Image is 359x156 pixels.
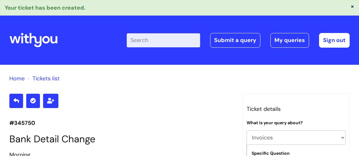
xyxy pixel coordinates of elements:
[127,33,350,47] div: | -
[9,75,25,82] a: Home
[270,33,309,47] a: My queries
[32,75,60,82] a: Tickets list
[26,73,60,83] li: Tickets list
[210,33,260,47] a: Submit a query
[9,118,233,128] p: #345750
[9,133,233,145] h1: Bank Detail Change
[9,73,25,83] li: Solution home
[252,151,290,156] label: Specific Question
[247,120,303,125] label: What is your query about?
[247,104,346,114] h3: Ticket details
[319,33,350,47] a: Sign out
[351,3,354,9] button: ×
[127,33,200,47] input: Search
